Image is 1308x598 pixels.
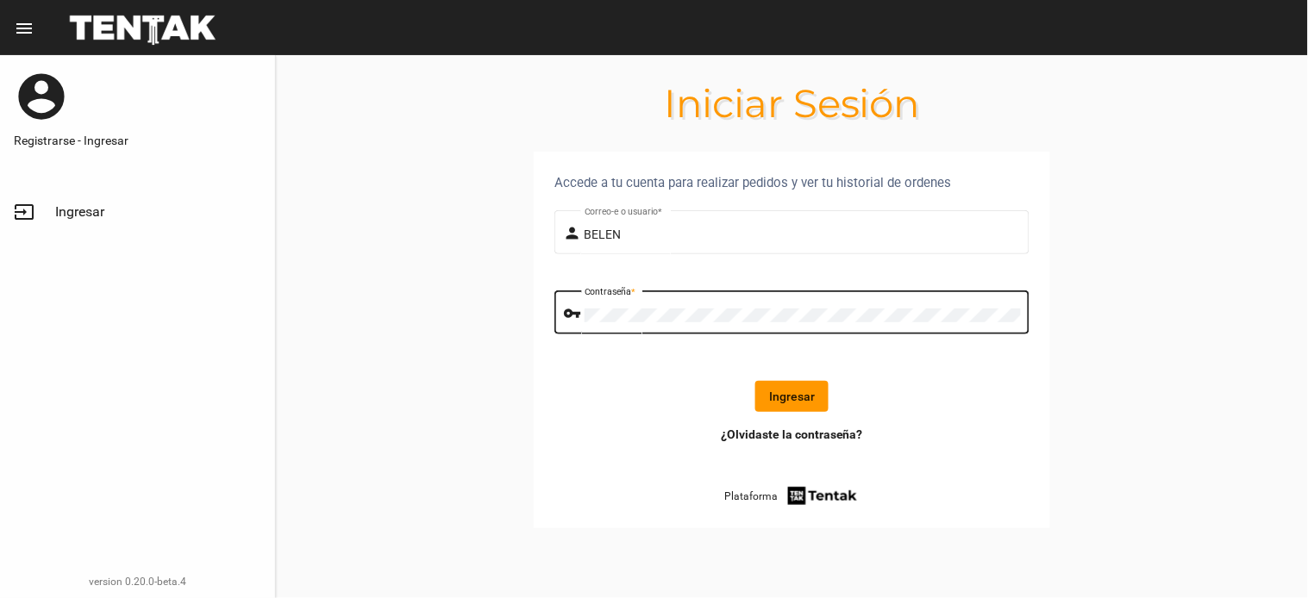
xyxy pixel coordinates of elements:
div: Accede a tu cuenta para realizar pedidos y ver tu historial de ordenes [554,172,1030,193]
div: version 0.20.0-beta.4 [14,573,261,590]
mat-icon: account_circle [14,69,69,124]
mat-icon: vpn_key [564,303,585,324]
img: tentak-firm.png [785,484,860,508]
span: Ingresar [55,203,104,221]
a: Registrarse - Ingresar [14,132,261,149]
mat-icon: input [14,202,34,222]
button: Ingresar [755,381,829,412]
span: Plataforma [724,488,778,505]
a: ¿Olvidaste la contraseña? [721,426,863,443]
a: Plataforma [724,484,860,508]
mat-icon: person [564,223,585,244]
h1: Iniciar Sesión [276,90,1308,117]
mat-icon: menu [14,18,34,39]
